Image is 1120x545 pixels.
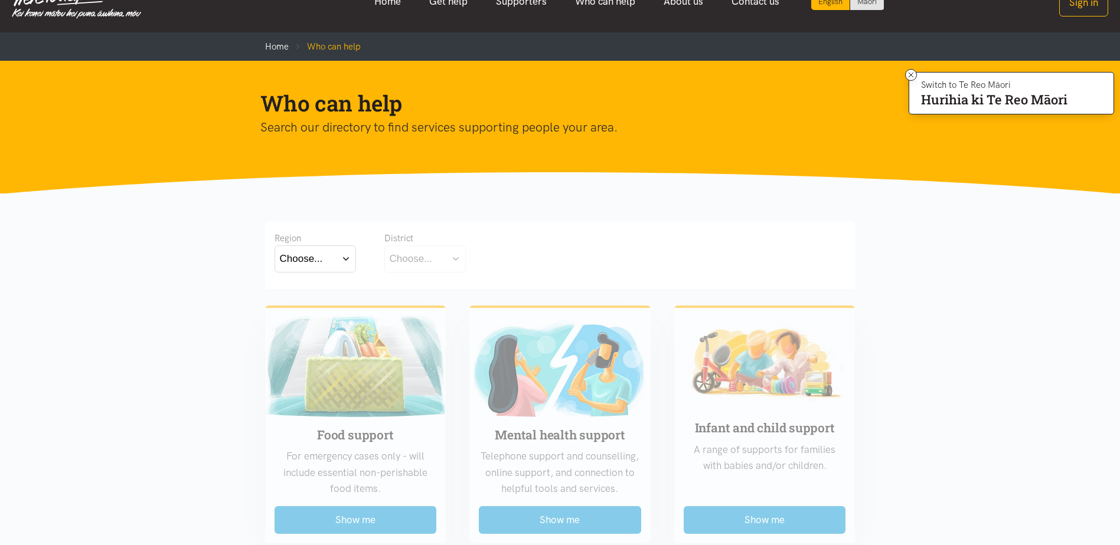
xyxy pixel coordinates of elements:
[384,245,466,272] button: Choose...
[921,81,1067,88] p: Switch to Te Reo Māori
[265,41,289,52] a: Home
[280,251,323,267] div: Choose...
[390,251,433,267] div: Choose...
[289,40,361,54] li: Who can help
[921,94,1067,105] p: Hurihia ki Te Reo Māori
[275,231,356,245] div: Region
[260,117,841,137] p: Search our directory to find services supporting people your area.
[260,89,841,117] h1: Who can help
[384,231,466,245] div: District
[275,245,356,272] button: Choose...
